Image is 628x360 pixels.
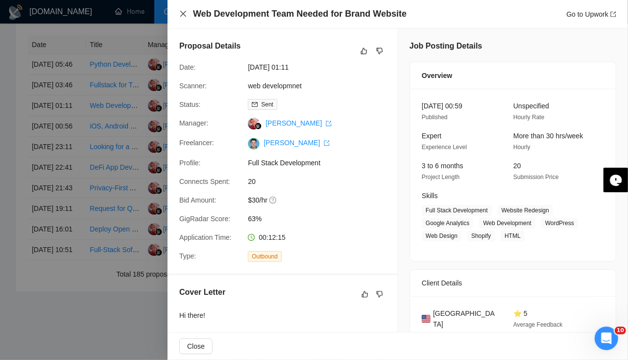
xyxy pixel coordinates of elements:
span: Hourly [513,144,531,151]
span: Full Stack Development [248,157,395,168]
span: [GEOGRAPHIC_DATA] [433,308,498,330]
button: dislike [374,288,386,300]
span: Full Stack Development [422,205,492,216]
span: Scanner: [179,82,207,90]
span: like [362,290,368,298]
h4: Web Development Team Needed for Brand Website [193,8,407,20]
a: [PERSON_NAME] export [264,139,330,147]
div: Client Details [422,270,604,296]
span: Manager: [179,119,208,127]
span: Shopify [467,231,495,241]
span: Project Length [422,174,459,180]
span: 3 to 6 months [422,162,463,170]
span: 20 [513,162,521,170]
span: Expert [422,132,441,140]
span: 63% [248,213,395,224]
span: dislike [376,47,383,55]
span: More than 30 hrs/week [513,132,583,140]
span: 20 [248,176,395,187]
button: like [359,288,371,300]
span: [DATE] 01:11 [248,62,395,73]
span: Submission Price [513,174,559,180]
h5: Cover Letter [179,286,225,298]
span: ⭐ 5 [513,309,528,317]
button: Close [179,10,187,18]
span: Sent [261,101,273,108]
h5: Proposal Details [179,40,241,52]
span: Website Redesign [498,205,553,216]
img: gigradar-bm.png [255,123,262,129]
span: WordPress [541,218,578,229]
span: Average Feedback [513,321,563,328]
span: Unspecified [513,102,549,110]
span: question-circle [269,196,277,204]
a: [PERSON_NAME] export [266,119,332,127]
span: Skills [422,192,438,200]
button: dislike [374,45,386,57]
img: c1xPIZKCd_5qpVW3p9_rL3BM5xnmTxF9N55oKzANS0DJi4p2e9ZOzoRW-Ms11vJalQ [248,138,260,150]
a: Go to Upworkexport [566,10,616,18]
span: export [326,121,332,127]
span: Status: [179,101,201,108]
a: web developmnet [248,82,302,90]
iframe: Intercom live chat [595,327,618,350]
span: HTML [501,231,525,241]
span: Application Time: [179,233,232,241]
span: [DATE] 00:59 [422,102,462,110]
span: Outbound [248,251,282,262]
span: Type: [179,252,196,260]
span: Profile: [179,159,201,167]
span: 00:12:15 [259,233,286,241]
button: Close [179,338,213,354]
span: $30/hr [248,195,395,206]
span: Google Analytics [422,218,473,229]
span: Overview [422,70,452,81]
span: clock-circle [248,234,255,241]
span: Connects Spent: [179,178,230,185]
span: 10 [615,327,626,334]
span: dislike [376,290,383,298]
span: GigRadar Score: [179,215,230,223]
span: Bid Amount: [179,196,217,204]
h5: Job Posting Details [410,40,482,52]
span: Web Design [422,231,461,241]
span: Close [187,341,205,352]
span: Experience Level [422,144,467,151]
span: Web Development [479,218,535,229]
span: mail [252,102,258,107]
span: Published [422,114,448,121]
span: Hourly Rate [513,114,544,121]
span: Date: [179,63,195,71]
span: Freelancer: [179,139,214,147]
span: like [361,47,367,55]
span: export [324,140,330,146]
span: export [610,11,616,17]
span: close [179,10,187,18]
button: like [358,45,370,57]
img: 🇺🇸 [422,313,431,324]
